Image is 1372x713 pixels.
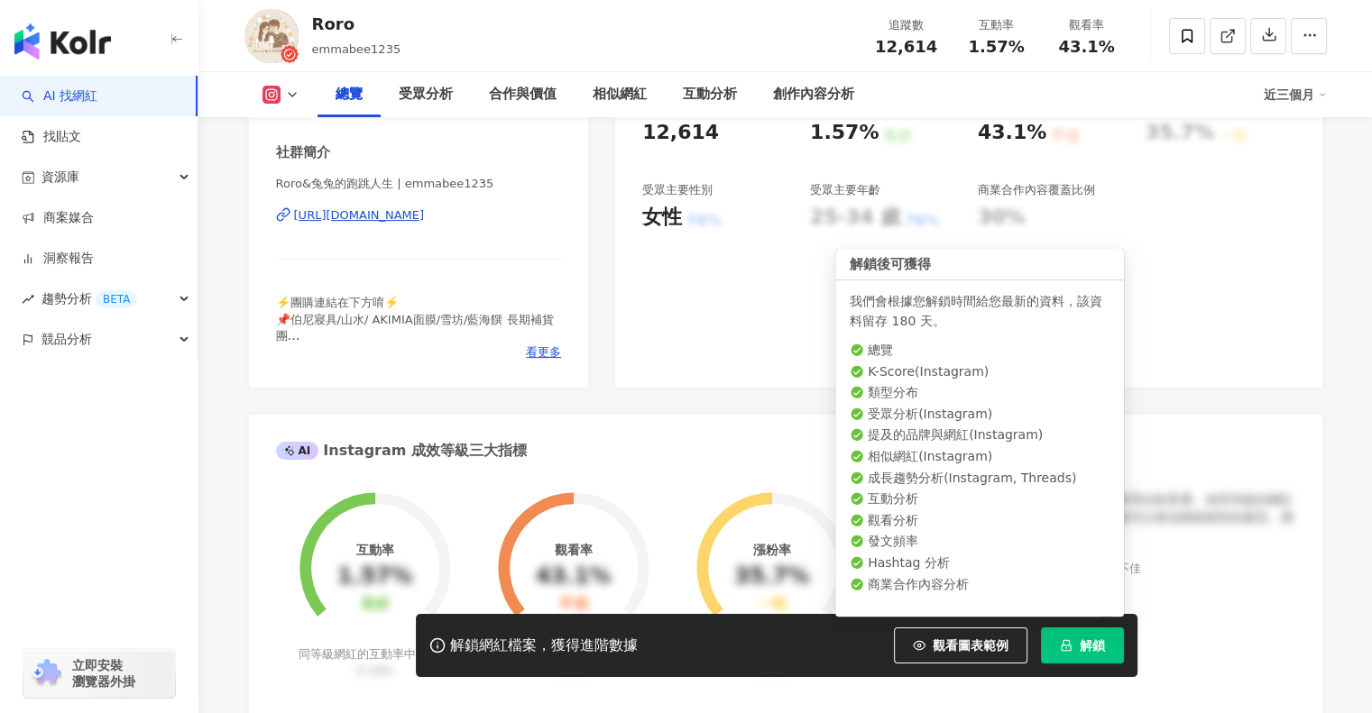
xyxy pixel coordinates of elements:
div: 受眾主要年齡 [810,182,880,198]
img: chrome extension [29,659,64,688]
div: 互動率 [962,16,1031,34]
button: 觀看圖表範例 [894,627,1027,663]
div: 1.57% [337,564,412,590]
div: 良好 [360,596,389,613]
li: 相似網紅 ( Instagram ) [850,448,1110,466]
span: 趨勢分析 [41,279,137,319]
div: AI [276,442,319,460]
div: 總覽 [336,84,363,105]
div: 合作與價值 [489,84,557,105]
li: 商業合作內容分析 [850,575,1110,593]
a: 找貼文 [22,128,81,146]
div: BETA [96,290,137,308]
span: Roro&兔兔的跑跳人生 | emmabee1235 [276,176,562,192]
li: 提及的品牌與網紅 ( Instagram ) [850,426,1110,444]
span: 資源庫 [41,157,79,197]
div: 解鎖後可獲得 [835,249,1124,280]
span: 1.57% [968,38,1024,56]
span: 12,614 [875,37,937,56]
div: 觀看率 [1053,16,1121,34]
span: 看更多 [526,344,561,361]
div: 43.1% [536,564,611,590]
div: 我們會根據您解鎖時間給您最新的資料，該資料留存 180 天。 [850,291,1110,331]
div: 社群簡介 [276,143,330,162]
li: 成長趨勢分析 ( Instagram, Threads ) [850,469,1110,487]
a: searchAI 找網紅 [22,87,97,105]
span: 43.1% [1058,38,1114,56]
div: 相似網紅 [593,84,647,105]
div: 近三個月 [1264,80,1327,109]
div: 追蹤數 [872,16,941,34]
div: 35.7% [734,564,809,590]
span: 觀看圖表範例 [933,638,1008,653]
div: Roro [312,13,401,35]
div: 解鎖網紅檔案，獲得進階數據 [450,636,638,655]
div: 互動率 [355,543,393,557]
div: 12,614 [642,119,719,147]
span: ⚡️團購連結在下方唷⚡️ 📌伯尼寢具/山水/ AKIMIA面膜/雪坊/藍海饌 長期補貨團 📌久賴.LaPO.精臣標籤機.康定洗髮精.樂扣樂扣.[DEMOGRAPHIC_DATA].日日好食~9/... [276,296,554,457]
button: 解鎖 [1041,627,1124,663]
img: KOL Avatar [244,9,299,63]
li: 類型分布 [850,384,1110,402]
div: 受眾主要性別 [642,182,713,198]
a: [URL][DOMAIN_NAME] [276,207,562,224]
div: 商業合作內容覆蓋比例 [978,182,1095,198]
a: 洞察報告 [22,250,94,268]
div: 漲粉率 [752,543,790,557]
span: lock [1060,639,1073,652]
span: 競品分析 [41,319,92,360]
li: Hashtag 分析 [850,554,1110,572]
div: 43.1% [978,119,1046,147]
span: 立即安裝 瀏覽器外掛 [72,657,135,690]
div: 1.57% [810,119,879,147]
li: 互動分析 [850,490,1110,508]
li: 總覽 [850,342,1110,360]
a: 商案媒合 [22,209,94,227]
a: chrome extension立即安裝 瀏覽器外掛 [23,649,175,698]
span: emmabee1235 [312,42,401,56]
li: 觀看分析 [850,512,1110,530]
div: 一般 [757,596,786,613]
li: 受眾分析 ( Instagram ) [850,406,1110,424]
div: 受眾分析 [399,84,453,105]
div: 創作內容分析 [773,84,854,105]
div: Instagram 成效等級三大指標 [276,441,527,461]
img: logo [14,23,111,59]
div: 女性 [642,204,682,232]
div: 互動分析 [683,84,737,105]
div: 觀看率 [554,543,592,557]
li: K-Score ( Instagram ) [850,362,1110,380]
div: 不佳 [558,596,587,613]
span: rise [22,293,34,306]
span: 解鎖 [1080,638,1105,653]
div: [URL][DOMAIN_NAME] [294,207,425,224]
li: 發文頻率 [850,533,1110,551]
